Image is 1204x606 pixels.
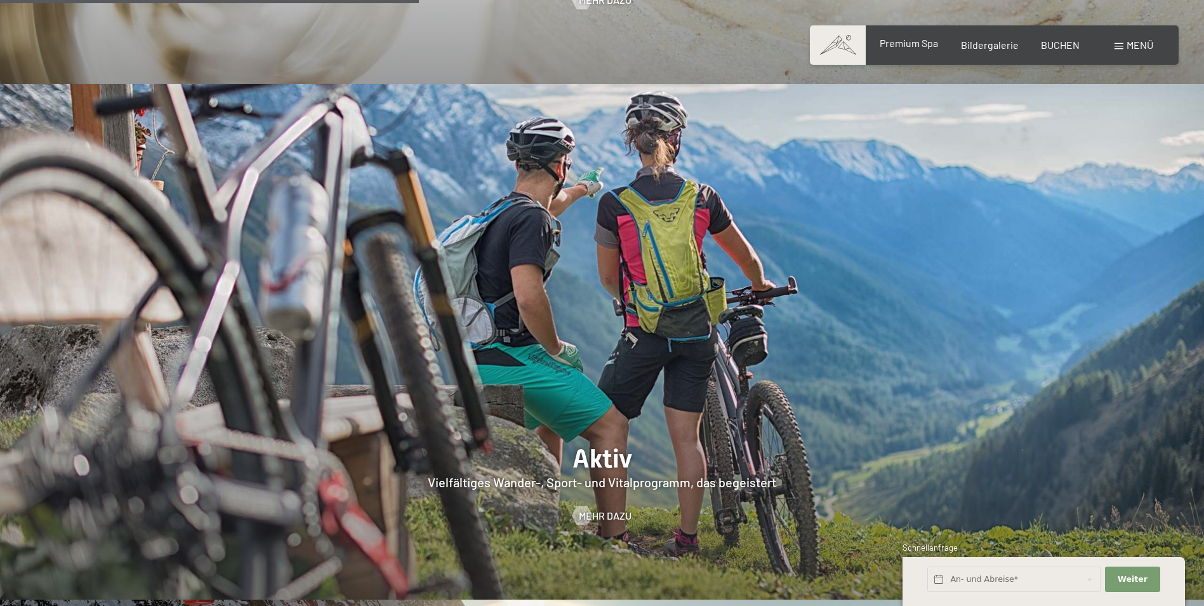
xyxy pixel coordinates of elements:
[903,542,958,553] span: Schnellanfrage
[880,37,938,49] a: Premium Spa
[1127,39,1153,51] span: Menü
[1105,567,1160,593] button: Weiter
[572,509,632,523] a: Mehr dazu
[961,39,1019,51] a: Bildergalerie
[579,509,632,523] span: Mehr dazu
[1118,574,1148,585] span: Weiter
[1041,39,1080,51] a: BUCHEN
